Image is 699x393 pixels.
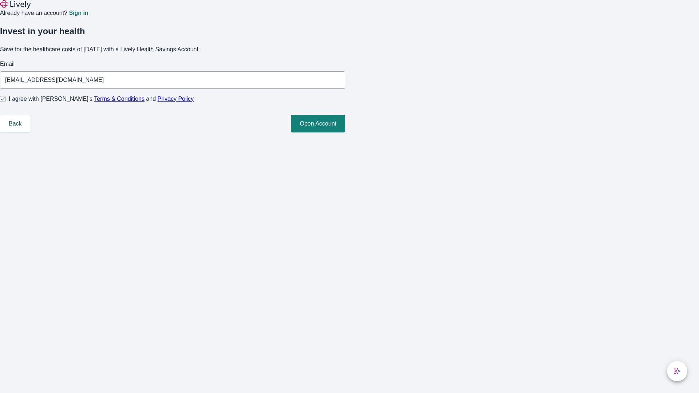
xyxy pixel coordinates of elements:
a: Sign in [69,10,88,16]
button: Open Account [291,115,345,132]
a: Privacy Policy [158,96,194,102]
button: chat [667,361,687,381]
a: Terms & Conditions [94,96,145,102]
span: I agree with [PERSON_NAME]’s and [9,95,194,103]
svg: Lively AI Assistant [674,368,681,375]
